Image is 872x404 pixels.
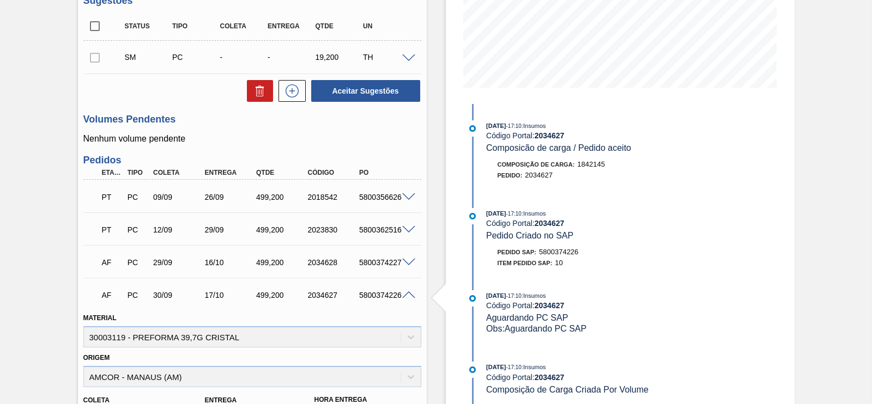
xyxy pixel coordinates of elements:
div: Código Portal: [486,219,745,228]
span: 10 [555,259,562,267]
div: 5800374227 [356,258,413,267]
button: Aceitar Sugestões [311,80,420,102]
div: 5800362516 [356,225,413,234]
span: Aguardando PC SAP [486,313,568,322]
img: atual [469,366,476,373]
div: Sugestão Manual [122,53,174,62]
div: 499,200 [253,258,310,267]
span: 1842145 [577,160,605,168]
div: Nova sugestão [273,80,306,102]
div: 30/09/2025 [150,291,207,299]
p: PT [102,225,123,234]
div: 499,200 [253,225,310,234]
div: Código Portal: [486,131,745,140]
div: 2018542 [305,193,362,201]
div: Código Portal: [486,373,745,382]
div: TH [360,53,413,62]
span: 5800374226 [539,248,578,256]
span: - 17:10 [506,211,522,217]
span: Pedido Criado no SAP [486,231,573,240]
div: Coleta [217,22,270,30]
div: Aceitar Sugestões [306,79,421,103]
div: Status [122,22,174,30]
span: : Insumos [522,123,546,129]
span: : Insumos [522,292,546,299]
span: Composicão de carga / Pedido aceito [486,143,631,152]
span: Pedido SAP: [498,249,537,255]
div: Código [305,169,362,176]
div: Qtde [253,169,310,176]
div: Entrega [202,169,259,176]
span: : Insumos [522,210,546,217]
div: Aguardando Faturamento [99,250,125,274]
label: Origem [83,354,110,362]
div: 2023830 [305,225,362,234]
div: 17/10/2025 [202,291,259,299]
p: PT [102,193,123,201]
div: 29/09/2025 [202,225,259,234]
span: Pedido : [498,172,523,179]
h3: Pedidos [83,155,421,166]
p: AF [102,258,123,267]
div: 12/09/2025 [150,225,207,234]
span: Obs: Aguardando PC SAP [486,324,586,333]
span: Composição de Carga Criada Por Volume [486,385,649,394]
span: [DATE] [486,364,506,370]
div: Pedido em Trânsito [99,218,125,242]
div: 16/10/2025 [202,258,259,267]
div: Excluir Sugestões [241,80,273,102]
div: Qtde [313,22,365,30]
img: atual [469,125,476,132]
div: 499,200 [253,291,310,299]
div: 2034628 [305,258,362,267]
div: Pedido de Compra [125,225,151,234]
strong: 2034627 [535,373,565,382]
div: Pedido de Compra [125,291,151,299]
span: - 17:10 [506,293,522,299]
div: Pedido de Compra [125,193,151,201]
div: 19,200 [313,53,365,62]
div: Pedido de Compra [169,53,222,62]
div: 499,200 [253,193,310,201]
strong: 2034627 [535,131,565,140]
label: Entrega [205,396,237,404]
div: Aguardando Faturamento [99,283,125,307]
div: Etapa [99,169,125,176]
img: atual [469,213,476,219]
strong: 2034627 [535,219,565,228]
label: Material [83,314,117,322]
span: Composição de Carga : [498,161,575,168]
p: AF [102,291,123,299]
strong: 2034627 [535,301,565,310]
div: Tipo [169,22,222,30]
div: 09/09/2025 [150,193,207,201]
div: Entrega [265,22,317,30]
div: - [217,53,270,62]
div: PO [356,169,413,176]
h3: Volumes Pendentes [83,114,421,125]
span: : Insumos [522,364,546,370]
div: Pedido de Compra [125,258,151,267]
div: Coleta [150,169,207,176]
div: Pedido em Trânsito [99,185,125,209]
div: 26/09/2025 [202,193,259,201]
div: - [265,53,317,62]
div: 5800356626 [356,193,413,201]
div: UN [360,22,413,30]
span: 2034627 [525,171,553,179]
div: 29/09/2025 [150,258,207,267]
span: [DATE] [486,123,506,129]
span: - 17:10 [506,364,522,370]
p: Nenhum volume pendente [83,134,421,144]
span: [DATE] [486,292,506,299]
label: Coleta [83,396,110,404]
div: 5800374226 [356,291,413,299]
div: Código Portal: [486,301,745,310]
span: Item pedido SAP: [498,260,553,266]
div: Tipo [125,169,151,176]
span: [DATE] [486,210,506,217]
span: - 17:10 [506,123,522,129]
div: 2034627 [305,291,362,299]
img: atual [469,295,476,302]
